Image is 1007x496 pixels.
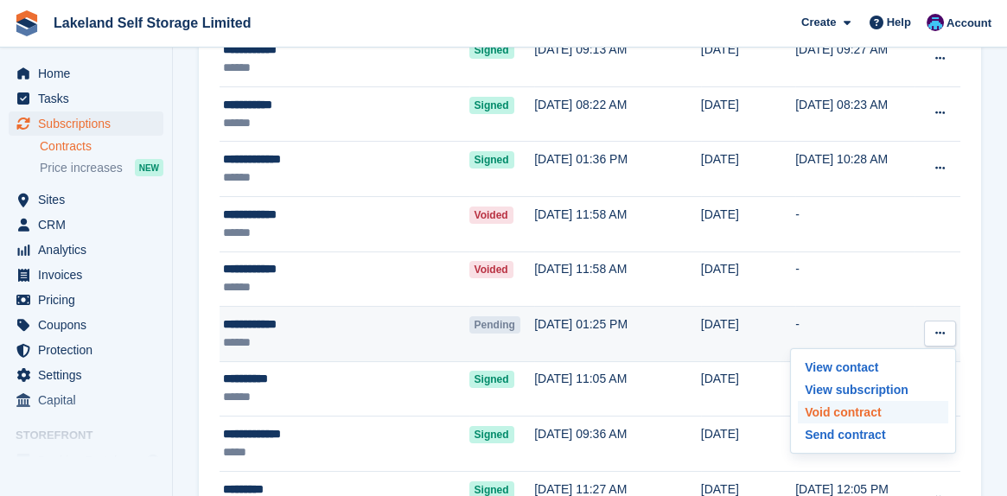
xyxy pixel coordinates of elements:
[38,313,142,337] span: Coupons
[469,426,514,443] span: Signed
[795,307,915,362] td: -
[9,188,163,212] a: menu
[38,363,142,387] span: Settings
[927,14,944,31] img: David Dickson
[38,111,142,136] span: Subscriptions
[9,263,163,287] a: menu
[795,142,915,197] td: [DATE] 10:28 AM
[701,361,795,417] td: [DATE]
[16,427,172,444] span: Storefront
[38,188,142,212] span: Sites
[534,32,701,87] td: [DATE] 09:13 AM
[887,14,911,31] span: Help
[38,388,142,412] span: Capital
[795,197,915,252] td: -
[469,207,513,224] span: Voided
[795,32,915,87] td: [DATE] 09:27 AM
[38,61,142,86] span: Home
[9,61,163,86] a: menu
[798,423,948,446] a: Send contract
[38,288,142,312] span: Pricing
[40,158,163,177] a: Price increases NEW
[795,251,915,307] td: -
[534,197,701,252] td: [DATE] 11:58 AM
[47,9,258,37] a: Lakeland Self Storage Limited
[469,261,513,278] span: Voided
[38,448,142,473] span: Booking Portal
[701,251,795,307] td: [DATE]
[469,316,520,334] span: Pending
[701,417,795,472] td: [DATE]
[795,86,915,142] td: [DATE] 08:23 AM
[38,238,142,262] span: Analytics
[9,111,163,136] a: menu
[9,213,163,237] a: menu
[14,10,40,36] img: stora-icon-8386f47178a22dfd0bd8f6a31ec36ba5ce8667c1dd55bd0f319d3a0aa187defe.svg
[798,356,948,378] a: View contact
[143,450,163,471] a: Preview store
[534,361,701,417] td: [DATE] 11:05 AM
[40,138,163,155] a: Contracts
[38,263,142,287] span: Invoices
[798,401,948,423] a: Void contract
[534,417,701,472] td: [DATE] 09:36 AM
[9,238,163,262] a: menu
[38,86,142,111] span: Tasks
[701,197,795,252] td: [DATE]
[534,142,701,197] td: [DATE] 01:36 PM
[798,378,948,401] a: View subscription
[9,388,163,412] a: menu
[9,86,163,111] a: menu
[946,15,991,32] span: Account
[9,338,163,362] a: menu
[701,307,795,362] td: [DATE]
[534,307,701,362] td: [DATE] 01:25 PM
[9,313,163,337] a: menu
[469,371,514,388] span: Signed
[534,251,701,307] td: [DATE] 11:58 AM
[38,213,142,237] span: CRM
[469,151,514,169] span: Signed
[534,86,701,142] td: [DATE] 08:22 AM
[9,363,163,387] a: menu
[469,97,514,114] span: Signed
[9,448,163,473] a: menu
[40,160,123,176] span: Price increases
[38,338,142,362] span: Protection
[701,142,795,197] td: [DATE]
[701,86,795,142] td: [DATE]
[469,41,514,59] span: Signed
[9,288,163,312] a: menu
[701,32,795,87] td: [DATE]
[135,159,163,176] div: NEW
[801,14,836,31] span: Create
